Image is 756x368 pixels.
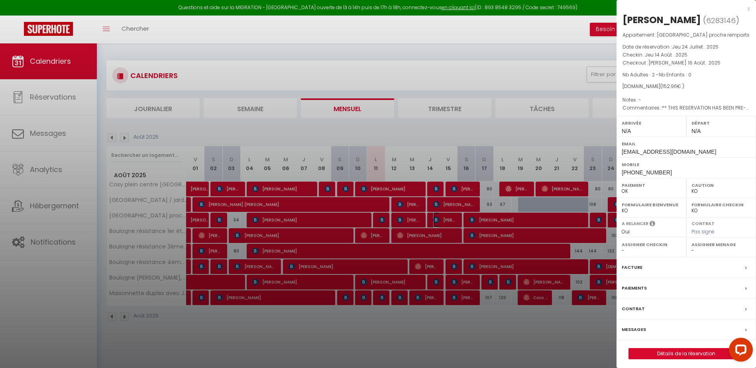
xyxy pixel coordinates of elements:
[662,83,677,90] span: 152.96
[691,228,715,235] span: Pas signé
[723,335,756,368] iframe: LiveChat chat widget
[622,119,681,127] label: Arrivée
[622,59,750,67] p: Checkout :
[657,31,750,38] span: [GEOGRAPHIC_DATA] proche remparts
[648,59,721,66] span: [PERSON_NAME] 16 Août . 2025
[629,348,744,359] a: Détails de la réservation
[622,71,691,78] span: Nb Adultes : 2 -
[703,15,739,26] span: ( )
[691,181,751,189] label: Caution
[622,104,750,112] p: Commentaires :
[645,51,687,58] span: Jeu 14 Août . 2025
[617,4,750,14] div: x
[622,201,681,209] label: Formulaire Bienvenue
[622,263,642,272] label: Facture
[622,140,751,148] label: Email
[622,241,681,249] label: Assigner Checkin
[691,220,715,225] label: Contrat
[622,305,645,313] label: Contrat
[622,96,750,104] p: Notes :
[628,348,744,359] button: Détails de la réservation
[691,201,751,209] label: Formulaire Checkin
[706,16,736,25] span: 6283146
[622,149,716,155] span: [EMAIL_ADDRESS][DOMAIN_NAME]
[672,43,719,50] span: Jeu 24 Juillet . 2025
[622,128,631,134] span: N/A
[622,51,750,59] p: Checkin :
[659,71,691,78] span: Nb Enfants : 0
[691,119,751,127] label: Départ
[638,96,641,103] span: -
[622,161,751,168] label: Mobile
[622,31,750,39] p: Appartement :
[650,220,655,229] i: Sélectionner OUI si vous souhaiter envoyer les séquences de messages post-checkout
[622,220,648,227] label: A relancer
[622,284,647,292] label: Paiements
[622,43,750,51] p: Date de réservation :
[622,169,672,176] span: [PHONE_NUMBER]
[622,325,646,334] label: Messages
[622,181,681,189] label: Paiement
[660,83,684,90] span: ( € )
[691,128,701,134] span: N/A
[691,241,751,249] label: Assigner Menage
[622,83,750,90] div: [DOMAIN_NAME]
[622,14,701,26] div: [PERSON_NAME]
